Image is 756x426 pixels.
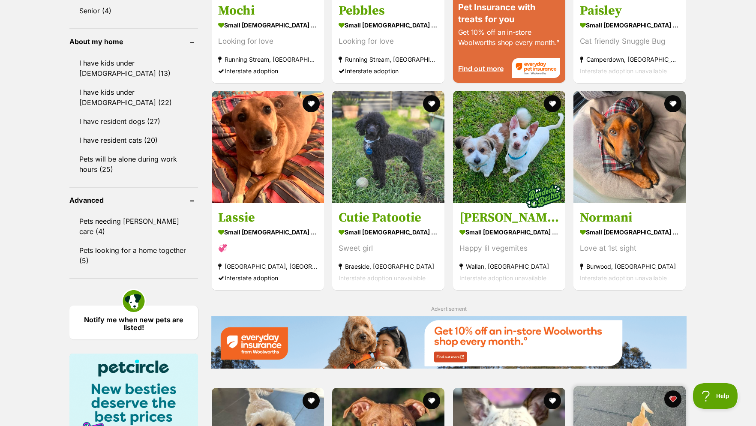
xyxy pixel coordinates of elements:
strong: Camperdown, [GEOGRAPHIC_DATA] [580,53,679,65]
strong: [GEOGRAPHIC_DATA], [GEOGRAPHIC_DATA] [218,261,318,272]
strong: small [DEMOGRAPHIC_DATA] Dog [580,226,679,238]
h3: Cutie Patootie [339,210,438,226]
div: Interstate adoption [218,65,318,76]
img: Lassie - Mixed Dog [212,91,324,203]
strong: small [DEMOGRAPHIC_DATA] Dog [339,226,438,238]
div: 💞 [218,243,318,254]
strong: small [DEMOGRAPHIC_DATA] Dog [218,226,318,238]
div: Sweet girl [339,243,438,254]
a: Senior (4) [69,2,198,20]
button: favourite [664,95,681,112]
strong: Burwood, [GEOGRAPHIC_DATA] [580,261,679,272]
header: Advanced [69,196,198,204]
a: I have resident dogs (27) [69,112,198,130]
div: Interstate adoption [218,272,318,284]
strong: Braeside, [GEOGRAPHIC_DATA] [339,261,438,272]
div: Looking for love [218,35,318,47]
iframe: Help Scout Beacon - Open [693,383,739,409]
span: Interstate adoption unavailable [459,274,546,282]
a: Everyday Insurance promotional banner [211,316,687,370]
div: Cat friendly Snuggle Bug [580,35,679,47]
h3: [PERSON_NAME] & [PERSON_NAME] [459,210,559,226]
span: Interstate adoption unavailable [580,67,667,74]
header: About my home [69,38,198,45]
strong: Running Stream, [GEOGRAPHIC_DATA] [218,53,318,65]
img: bonded besties [522,175,565,218]
a: I have kids under [DEMOGRAPHIC_DATA] (13) [69,54,198,82]
a: I have resident cats (20) [69,131,198,149]
h3: Mochi [218,2,318,18]
div: Looking for love [339,35,438,47]
strong: small [DEMOGRAPHIC_DATA] Dog [339,18,438,31]
a: Pets will be alone during work hours (25) [69,150,198,178]
strong: small [DEMOGRAPHIC_DATA] Dog [218,18,318,31]
strong: small [DEMOGRAPHIC_DATA] Dog [459,226,559,238]
div: Love at 1st sight [580,243,679,254]
button: favourite [544,95,561,112]
button: favourite [544,392,561,409]
button: favourite [303,95,320,112]
button: favourite [664,390,681,408]
a: Notify me when new pets are listed! [69,306,198,339]
strong: Wallan, [GEOGRAPHIC_DATA] [459,261,559,272]
strong: small [DEMOGRAPHIC_DATA] Dog [580,18,679,31]
strong: Running Stream, [GEOGRAPHIC_DATA] [339,53,438,65]
div: Interstate adoption [339,65,438,76]
img: Cutie Patootie - Poodle (Toy) Dog [332,91,444,203]
a: Cutie Patootie small [DEMOGRAPHIC_DATA] Dog Sweet girl Braeside, [GEOGRAPHIC_DATA] Interstate ado... [332,203,444,290]
button: favourite [423,392,441,409]
a: Pets looking for a home together (5) [69,241,198,270]
img: Normani - Dachshund Dog [573,91,686,203]
div: Happy lil vegemites [459,243,559,254]
a: [PERSON_NAME] & [PERSON_NAME] small [DEMOGRAPHIC_DATA] Dog Happy lil vegemites Wallan, [GEOGRAPHI... [453,203,565,290]
a: Pets needing [PERSON_NAME] care (4) [69,212,198,240]
a: Normani small [DEMOGRAPHIC_DATA] Dog Love at 1st sight Burwood, [GEOGRAPHIC_DATA] Interstate adop... [573,203,686,290]
span: Interstate adoption unavailable [580,274,667,282]
span: Advertisement [431,306,467,312]
button: favourite [303,392,320,409]
h3: Paisley [580,2,679,18]
img: Irene & Rayray - Jack Russell Terrier x Maltese Dog [453,91,565,203]
h3: Lassie [218,210,318,226]
span: Interstate adoption unavailable [339,274,426,282]
button: favourite [423,95,441,112]
h3: Pebbles [339,2,438,18]
h3: Normani [580,210,679,226]
img: Everyday Insurance promotional banner [211,316,687,369]
a: I have kids under [DEMOGRAPHIC_DATA] (22) [69,83,198,111]
a: Lassie small [DEMOGRAPHIC_DATA] Dog 💞 [GEOGRAPHIC_DATA], [GEOGRAPHIC_DATA] Interstate adoption [212,203,324,290]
